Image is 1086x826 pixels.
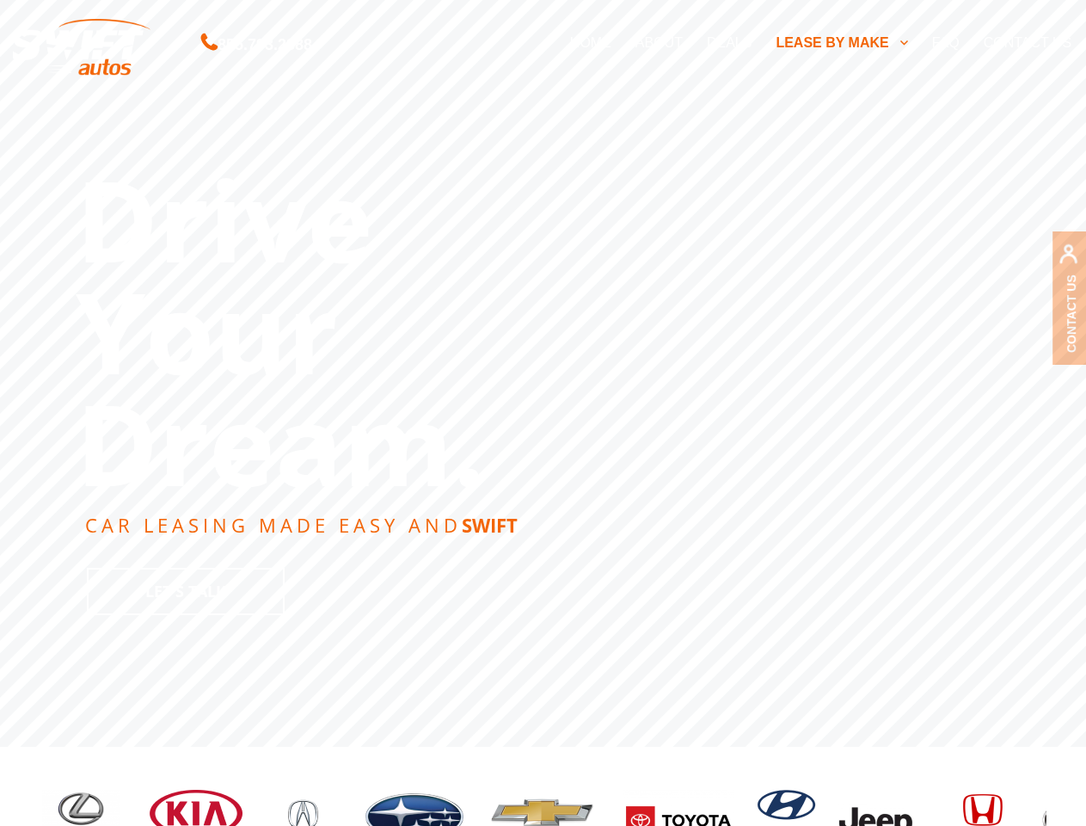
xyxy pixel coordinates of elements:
[462,512,518,538] strong: SWIFT
[218,33,312,58] span: 855.793.2888
[623,24,695,60] a: ABOUT
[558,24,623,60] a: HOME
[87,568,285,615] a: Let's Talk
[201,38,312,52] a: 855.793.2888
[695,24,764,60] a: DEALS
[920,24,972,60] a: FAQ
[972,24,1084,60] a: CONTACT US
[76,163,485,499] rs-layer: Drive Your Dream.
[13,9,150,76] img: Swift Autos
[764,24,919,60] a: LEASE BY MAKE
[85,515,518,534] rs-layer: CAR LEASING MADE EASY AND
